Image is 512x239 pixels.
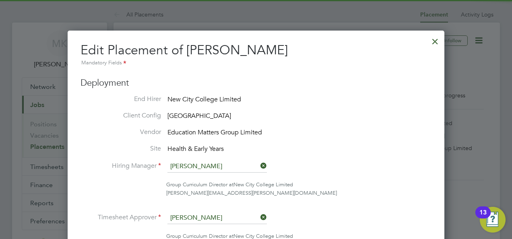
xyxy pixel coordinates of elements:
input: Search for... [167,212,267,224]
button: Open Resource Center, 13 new notifications [480,207,506,233]
span: New City College Limited [233,181,293,188]
div: 13 [479,212,487,223]
div: [PERSON_NAME][EMAIL_ADDRESS][PERSON_NAME][DOMAIN_NAME] [166,189,431,198]
span: Health & Early Years [167,145,224,153]
span: Edit Placement of [PERSON_NAME] [81,42,288,58]
label: Hiring Manager [81,162,161,170]
span: Group Curriculum Director at [166,181,233,188]
label: Timesheet Approver [81,213,161,222]
h3: Deployment [81,77,431,89]
span: [GEOGRAPHIC_DATA] [167,112,231,120]
span: Education Matters Group Limited [167,128,262,136]
label: Vendor [81,128,161,136]
label: Site [81,144,161,153]
label: End Hirer [81,95,161,103]
label: Client Config [81,111,161,120]
input: Search for... [167,161,267,173]
span: New City College Limited [167,95,241,103]
div: Mandatory Fields [81,59,431,68]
